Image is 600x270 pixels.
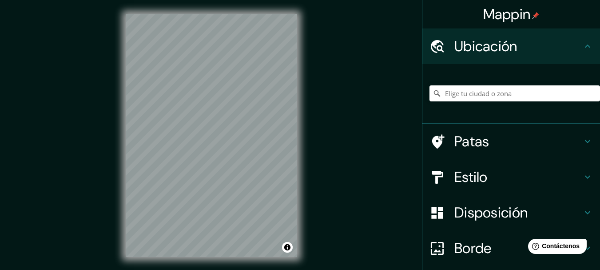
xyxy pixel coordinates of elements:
input: Elige tu ciudad o zona [429,85,600,101]
div: Disposición [422,195,600,230]
img: pin-icon.png [532,12,539,19]
font: Borde [454,239,492,258]
iframe: Lanzador de widgets de ayuda [521,235,590,260]
div: Borde [422,230,600,266]
button: Activar o desactivar atribución [282,242,293,253]
canvas: Mapa [126,14,297,257]
font: Ubicación [454,37,517,56]
div: Estilo [422,159,600,195]
font: Mappin [483,5,531,24]
font: Disposición [454,203,528,222]
div: Patas [422,124,600,159]
font: Estilo [454,168,488,186]
div: Ubicación [422,28,600,64]
font: Patas [454,132,489,151]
